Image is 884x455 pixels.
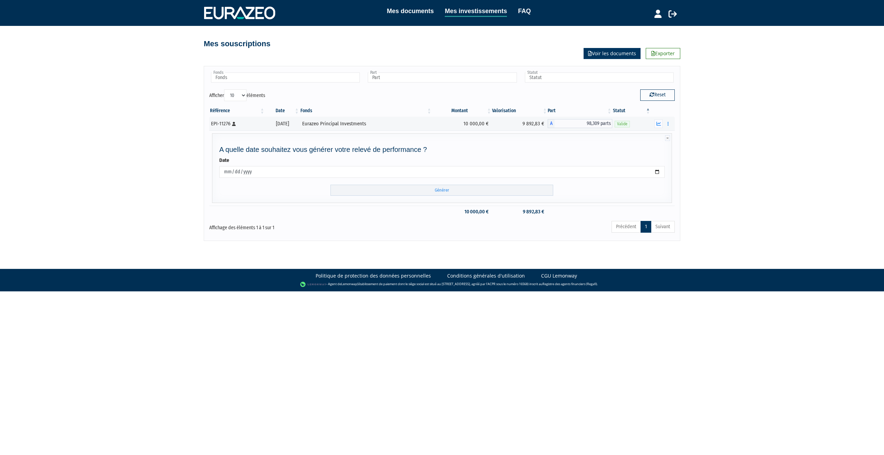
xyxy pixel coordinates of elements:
[432,206,492,218] td: 10 000,00 €
[640,89,675,100] button: Reset
[432,105,492,117] th: Montant: activer pour trier la colonne par ordre croissant
[612,221,641,233] a: Précédent
[432,117,492,130] td: 10 000,00 €
[268,120,297,127] div: [DATE]
[447,272,525,279] a: Conditions générales d'utilisation
[219,157,229,164] label: Date
[518,6,531,16] a: FAQ
[341,282,357,286] a: Lemonway
[646,48,680,59] a: Exporter
[302,120,430,127] div: Eurazeo Principal Investments
[542,282,597,286] a: Registre des agents financiers (Regafi)
[548,119,555,128] span: A
[7,281,877,288] div: - Agent de (établissement de paiement dont le siège social est situé au [STREET_ADDRESS], agréé p...
[541,272,577,279] a: CGU Lemonway
[330,185,553,196] input: Générer
[615,121,630,127] span: Valide
[265,105,300,117] th: Date: activer pour trier la colonne par ordre croissant
[209,220,397,231] div: Affichage des éléments 1 à 1 sur 1
[209,89,265,101] label: Afficher éléments
[387,6,434,16] a: Mes documents
[224,89,247,101] select: Afficheréléments
[232,122,236,126] i: [Français] Personne physique
[445,6,507,17] a: Mes investissements
[548,119,612,128] div: A - Eurazeo Principal Investments
[651,221,675,233] a: Suivant
[204,40,270,48] h4: Mes souscriptions
[492,105,548,117] th: Valorisation: activer pour trier la colonne par ordre croissant
[612,105,651,117] th: Statut : activer pour trier la colonne par ordre d&eacute;croissant
[555,119,612,128] span: 98,309 parts
[204,7,275,19] img: 1732889491-logotype_eurazeo_blanc_rvb.png
[492,206,548,218] td: 9 892,83 €
[584,48,641,59] a: Voir les documents
[492,117,548,130] td: 9 892,83 €
[300,105,432,117] th: Fonds: activer pour trier la colonne par ordre croissant
[300,281,327,288] img: logo-lemonway.png
[316,272,431,279] a: Politique de protection des données personnelles
[211,120,263,127] div: EPI-11276
[548,105,612,117] th: Part: activer pour trier la colonne par ordre croissant
[641,221,651,233] a: 1
[219,146,665,153] h4: A quelle date souhaitez vous générer votre relevé de performance ?
[209,105,265,117] th: Référence : activer pour trier la colonne par ordre croissant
